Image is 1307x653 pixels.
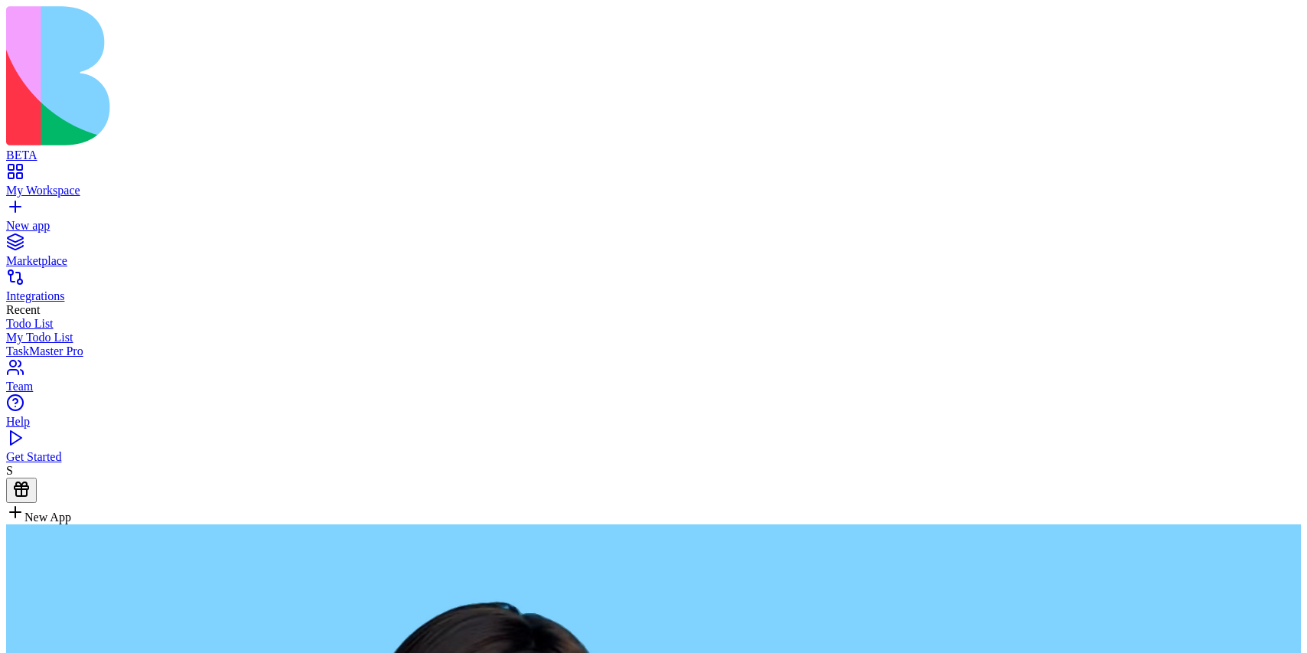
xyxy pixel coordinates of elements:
span: S [6,464,13,477]
a: Team [6,366,1301,393]
div: Team [6,380,1301,393]
a: My Todo List [6,331,1301,344]
div: Marketplace [6,254,1301,268]
span: New App [24,511,71,524]
span: Recent [6,303,40,316]
div: My Workspace [6,184,1301,198]
a: My Workspace [6,170,1301,198]
img: logo [6,6,621,145]
a: TaskMaster Pro [6,344,1301,358]
div: Help [6,415,1301,429]
a: Marketplace [6,240,1301,268]
div: BETA [6,149,1301,162]
div: Get Started [6,450,1301,464]
a: Integrations [6,276,1301,303]
div: New app [6,219,1301,233]
a: Get Started [6,436,1301,464]
a: New app [6,205,1301,233]
div: Integrations [6,289,1301,303]
a: BETA [6,135,1301,162]
a: Help [6,401,1301,429]
a: Todo List [6,317,1301,331]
